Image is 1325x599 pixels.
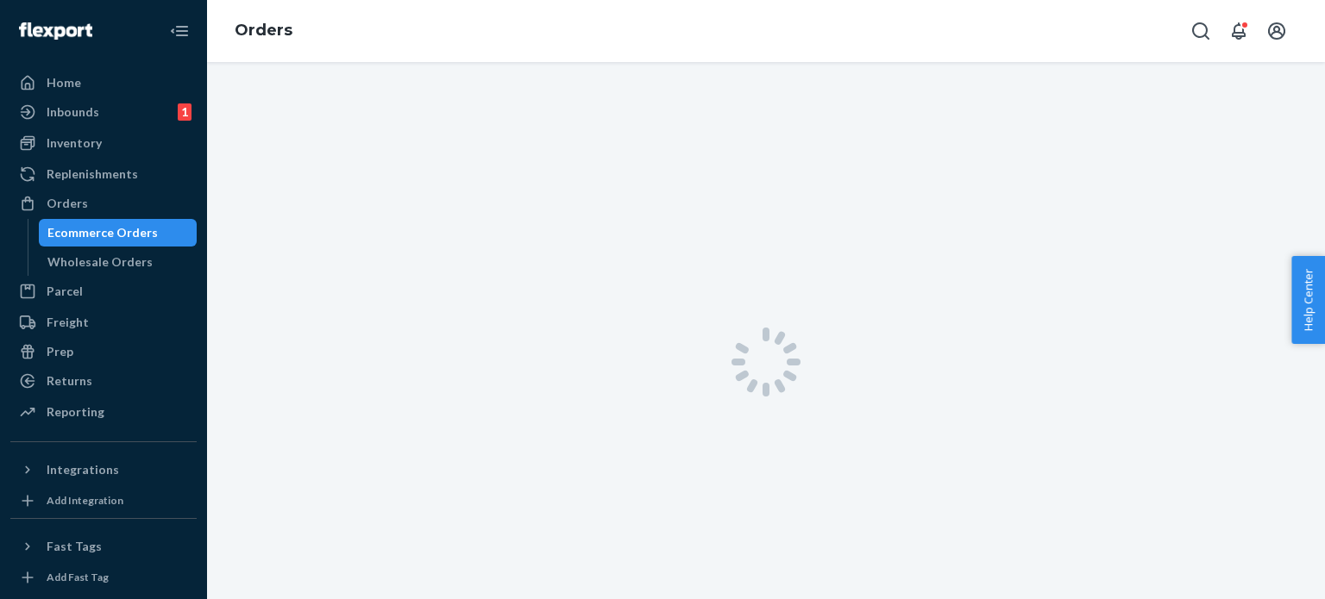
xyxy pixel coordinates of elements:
a: Freight [10,309,197,336]
button: Integrations [10,456,197,484]
a: Home [10,69,197,97]
a: Prep [10,338,197,365]
div: Freight [47,314,89,331]
div: Orders [47,195,88,212]
a: Inventory [10,129,197,157]
div: Reporting [47,403,104,421]
img: Flexport logo [19,22,92,40]
a: Add Fast Tag [10,567,197,588]
div: Integrations [47,461,119,478]
a: Orders [10,190,197,217]
a: Ecommerce Orders [39,219,198,246]
div: Inbounds [47,103,99,121]
ol: breadcrumbs [221,6,306,56]
a: Add Integration [10,490,197,511]
a: Reporting [10,398,197,426]
a: Replenishments [10,160,197,188]
a: Inbounds1 [10,98,197,126]
div: Prep [47,343,73,360]
div: Replenishments [47,165,138,183]
button: Help Center [1291,256,1325,344]
div: Home [47,74,81,91]
button: Close Navigation [162,14,197,48]
a: Parcel [10,278,197,305]
a: Orders [235,21,292,40]
div: Fast Tags [47,538,102,555]
button: Open account menu [1259,14,1294,48]
div: Wholesale Orders [47,253,153,271]
button: Fast Tags [10,533,197,560]
div: Ecommerce Orders [47,224,158,241]
div: 1 [178,103,192,121]
a: Wholesale Orders [39,248,198,276]
div: Inventory [47,134,102,152]
button: Open notifications [1221,14,1256,48]
div: Add Fast Tag [47,570,109,584]
div: Parcel [47,283,83,300]
button: Open Search Box [1184,14,1218,48]
div: Returns [47,372,92,390]
a: Returns [10,367,197,395]
div: Add Integration [47,493,123,508]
